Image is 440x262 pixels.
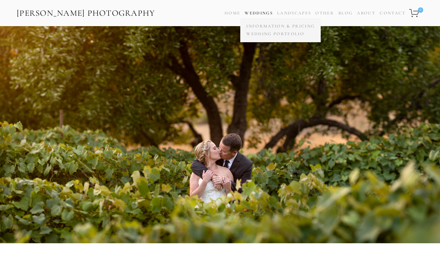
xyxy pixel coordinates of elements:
[338,8,353,18] a: Blog
[418,7,423,13] span: 0
[277,10,311,16] a: Landscapes
[380,8,405,18] a: Contact
[245,10,273,16] a: Weddings
[245,30,316,38] a: Wedding Portfolio
[408,5,424,21] a: 0 items in cart
[357,8,375,18] a: About
[245,22,316,30] a: Information & Pricing
[315,10,334,16] a: Other
[225,8,240,18] a: Home
[16,6,156,21] a: [PERSON_NAME] Photography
